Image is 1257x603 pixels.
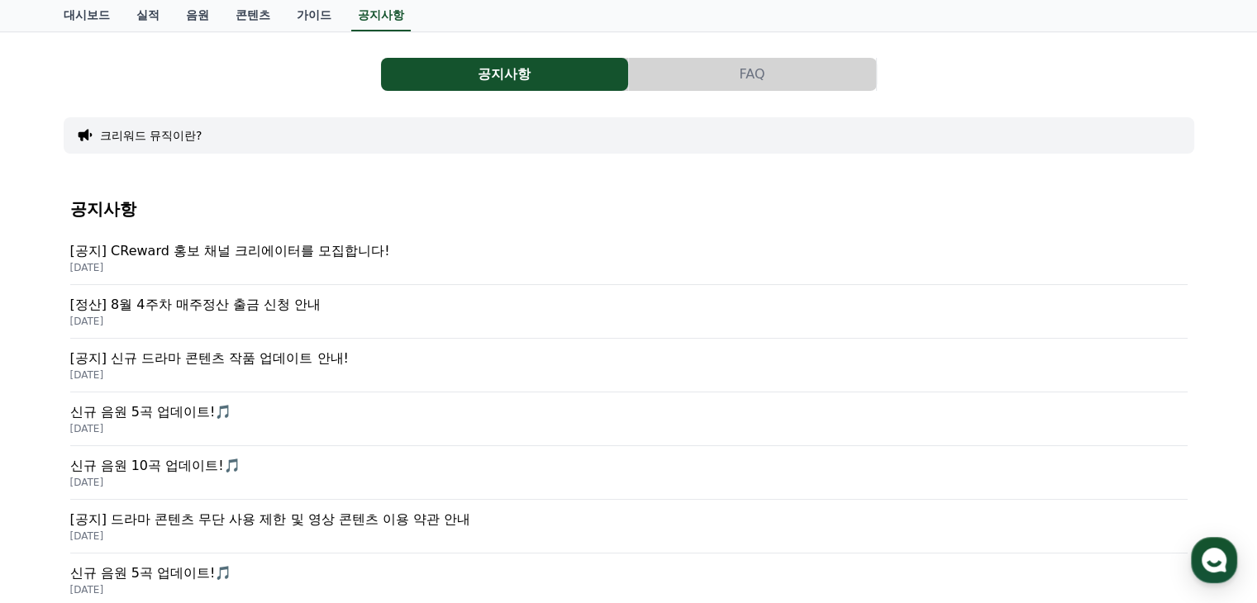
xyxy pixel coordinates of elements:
[5,466,109,507] a: 홈
[70,315,1188,328] p: [DATE]
[70,583,1188,596] p: [DATE]
[213,466,317,507] a: 설정
[70,368,1188,382] p: [DATE]
[109,466,213,507] a: 대화
[70,422,1188,435] p: [DATE]
[255,491,275,504] span: 설정
[629,58,876,91] button: FAQ
[70,529,1188,543] p: [DATE]
[151,491,171,505] span: 대화
[381,58,629,91] a: 공지사항
[70,446,1188,500] a: 신규 음원 10곡 업데이트!🎵 [DATE]
[70,349,1188,368] p: [공지] 신규 드라마 콘텐츠 작품 업데이트 안내!
[70,231,1188,285] a: [공지] CReward 홍보 채널 크리에이터를 모집합니다! [DATE]
[100,127,202,144] button: 크리워드 뮤직이란?
[70,563,1188,583] p: 신규 음원 5곡 업데이트!🎵
[70,392,1188,446] a: 신규 음원 5곡 업데이트!🎵 [DATE]
[629,58,877,91] a: FAQ
[70,200,1188,218] h4: 공지사항
[70,402,1188,422] p: 신규 음원 5곡 업데이트!🎵
[70,510,1188,529] p: [공지] 드라마 콘텐츠 무단 사용 제한 및 영상 콘텐츠 이용 약관 안내
[381,58,628,91] button: 공지사항
[70,456,1188,476] p: 신규 음원 10곡 업데이트!🎵
[70,500,1188,553] a: [공지] 드라마 콘텐츠 무단 사용 제한 및 영상 콘텐츠 이용 약관 안내 [DATE]
[70,476,1188,489] p: [DATE]
[70,295,1188,315] p: [정산] 8월 4주차 매주정산 출금 신청 안내
[70,285,1188,339] a: [정산] 8월 4주차 매주정산 출금 신청 안내 [DATE]
[52,491,62,504] span: 홈
[70,339,1188,392] a: [공지] 신규 드라마 콘텐츠 작품 업데이트 안내! [DATE]
[70,261,1188,274] p: [DATE]
[70,241,1188,261] p: [공지] CReward 홍보 채널 크리에이터를 모집합니다!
